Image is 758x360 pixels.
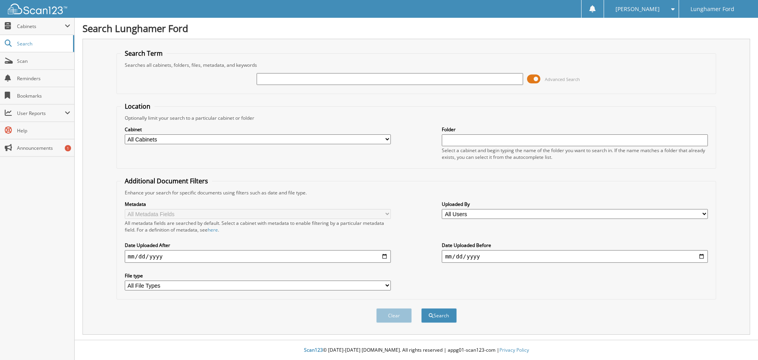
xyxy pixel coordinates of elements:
label: Cabinet [125,126,391,133]
label: File type [125,272,391,279]
legend: Search Term [121,49,167,58]
label: Uploaded By [442,201,708,207]
div: 1 [65,145,71,151]
span: Scan123 [304,347,323,353]
a: here [208,226,218,233]
button: Clear [376,308,412,323]
legend: Additional Document Filters [121,177,212,185]
label: Folder [442,126,708,133]
span: Help [17,127,70,134]
div: © [DATE]-[DATE] [DOMAIN_NAME]. All rights reserved | appg01-scan123-com | [75,341,758,360]
span: Search [17,40,69,47]
span: Lunghamer Ford [690,7,734,11]
span: [PERSON_NAME] [615,7,660,11]
label: Metadata [125,201,391,207]
span: Reminders [17,75,70,82]
input: end [442,250,708,263]
label: Date Uploaded Before [442,242,708,249]
span: User Reports [17,110,65,117]
label: Date Uploaded After [125,242,391,249]
span: Announcements [17,145,70,151]
button: Search [421,308,457,323]
h1: Search Lunghamer Ford [83,22,750,35]
legend: Location [121,102,154,111]
a: Privacy Policy [499,347,529,353]
div: All metadata fields are searched by default. Select a cabinet with metadata to enable filtering b... [125,220,391,233]
div: Select a cabinet and begin typing the name of the folder you want to search in. If the name match... [442,147,708,160]
div: Optionally limit your search to a particular cabinet or folder [121,115,712,121]
div: Searches all cabinets, folders, files, metadata, and keywords [121,62,712,68]
span: Cabinets [17,23,65,30]
span: Bookmarks [17,92,70,99]
span: Advanced Search [545,76,580,82]
img: scan123-logo-white.svg [8,4,67,14]
input: start [125,250,391,263]
div: Enhance your search for specific documents using filters such as date and file type. [121,189,712,196]
span: Scan [17,58,70,64]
